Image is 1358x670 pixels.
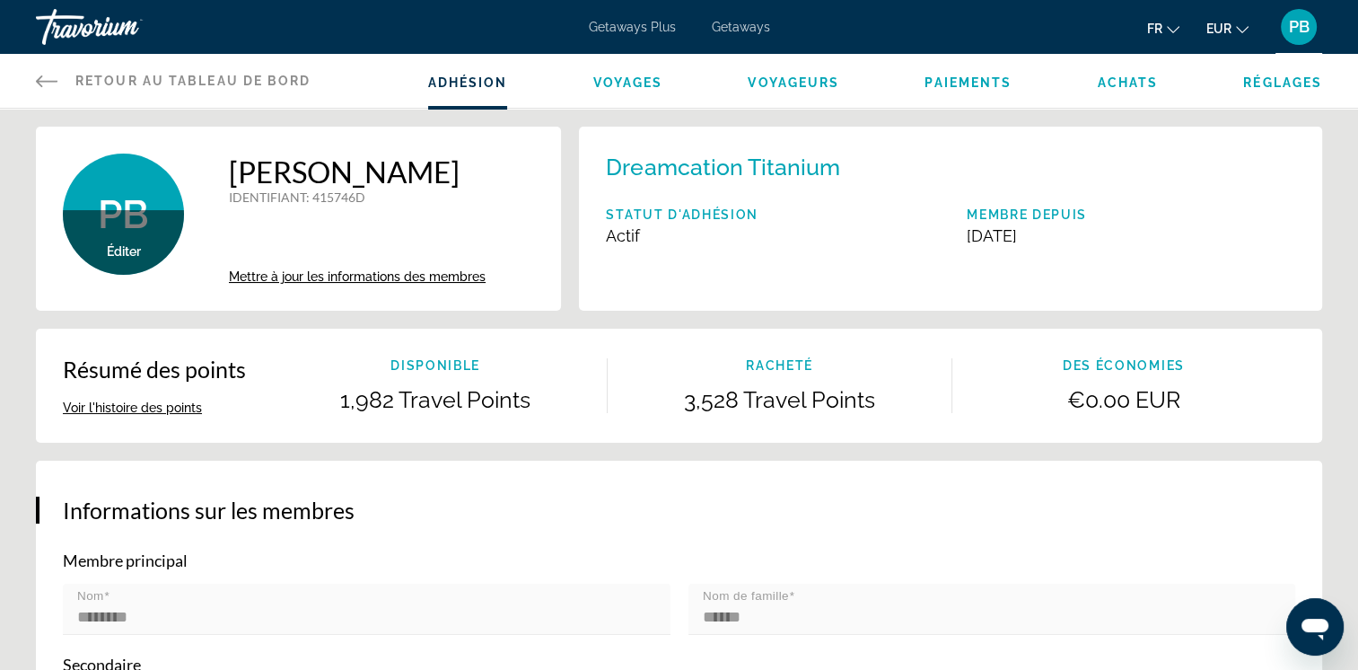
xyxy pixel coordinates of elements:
[712,20,770,34] a: Getaways
[229,190,486,205] p: : 415746D
[36,4,215,50] a: Travorium
[63,400,202,416] button: Voir l'histoire des points
[264,358,607,373] p: Disponible
[1206,22,1231,36] span: EUR
[1147,22,1162,36] span: fr
[428,75,508,90] a: Adhésion
[924,75,1012,90] a: Paiements
[1289,18,1310,36] span: PB
[98,191,149,238] span: PB
[63,356,246,383] p: Résumé des points
[229,269,486,284] a: Mettre à jour les informations des membres
[1097,75,1158,90] a: Achats
[967,226,1087,245] p: [DATE]
[608,358,951,373] p: Racheté
[1243,75,1322,90] a: Réglages
[606,226,758,245] p: Actif
[63,551,1295,570] p: Membre principal
[1275,8,1322,46] button: User Menu
[703,589,789,603] mat-label: Nom de famille
[264,386,607,413] p: 1,982 Travel Points
[107,244,141,259] span: Éditer
[952,358,1295,373] p: Des économies
[63,497,1295,524] h3: Informations sur les membres
[229,190,306,205] span: IDENTIFIANT
[748,75,839,90] a: Voyageurs
[606,207,758,222] p: Statut d'adhésion
[36,54,311,108] a: Retour au tableau de bord
[606,154,839,181] p: Dreamcation Titanium
[107,243,141,260] button: Éditer
[592,75,662,90] a: Voyages
[77,589,104,603] mat-label: Nom
[75,74,311,88] span: Retour au tableau de bord
[1206,15,1248,41] button: Change currency
[589,20,676,34] a: Getaways Plus
[967,207,1087,222] p: Membre depuis
[1286,598,1344,656] iframe: Button to launch messaging window
[1147,15,1179,41] button: Change language
[608,386,951,413] p: 3,528 Travel Points
[229,154,486,190] h1: [PERSON_NAME]
[952,386,1295,413] p: €0.00 EUR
